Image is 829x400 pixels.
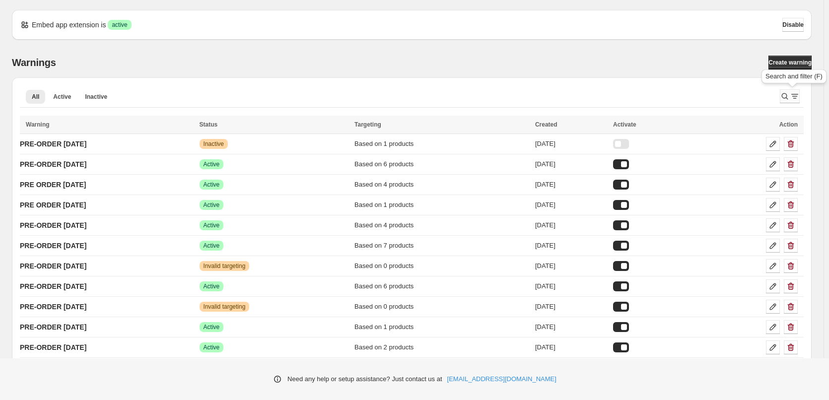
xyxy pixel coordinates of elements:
[782,18,804,32] button: Disable
[85,93,107,101] span: Inactive
[782,21,804,29] span: Disable
[780,89,800,103] button: Search and filter results
[354,302,529,312] div: Based on 0 products
[354,180,529,190] div: Based on 4 products
[20,278,86,294] a: PRE-ORDER [DATE]
[768,59,812,67] span: Create warning
[535,322,607,332] div: [DATE]
[20,220,86,230] p: PRE-ORDER [DATE]
[354,159,529,169] div: Based on 6 products
[20,159,86,169] p: PRE-ORDER [DATE]
[20,136,86,152] a: PRE-ORDER [DATE]
[20,302,86,312] p: PRE-ORDER [DATE]
[535,159,607,169] div: [DATE]
[204,282,220,290] span: Active
[354,322,529,332] div: Based on 1 products
[20,258,86,274] a: PRE-ORDER [DATE]
[32,20,106,30] p: Embed app extension is
[204,181,220,189] span: Active
[20,197,86,213] a: PRE ORDER [DATE]
[204,201,220,209] span: Active
[12,57,56,68] h2: Warnings
[204,343,220,351] span: Active
[20,319,86,335] a: PRE-ORDER [DATE]
[53,93,71,101] span: Active
[32,93,39,101] span: All
[354,121,381,128] span: Targeting
[535,281,607,291] div: [DATE]
[20,299,86,315] a: PRE-ORDER [DATE]
[535,180,607,190] div: [DATE]
[204,323,220,331] span: Active
[26,121,50,128] span: Warning
[20,217,86,233] a: PRE-ORDER [DATE]
[354,200,529,210] div: Based on 1 products
[535,241,607,251] div: [DATE]
[204,140,224,148] span: Inactive
[204,262,246,270] span: Invalid targeting
[204,303,246,311] span: Invalid targeting
[354,139,529,149] div: Based on 1 products
[20,339,86,355] a: PRE-ORDER [DATE]
[20,238,86,254] a: PRE-ORDER [DATE]
[779,121,798,128] span: Action
[535,200,607,210] div: [DATE]
[535,139,607,149] div: [DATE]
[20,200,86,210] p: PRE ORDER [DATE]
[112,21,127,29] span: active
[447,374,556,384] a: [EMAIL_ADDRESS][DOMAIN_NAME]
[535,302,607,312] div: [DATE]
[535,220,607,230] div: [DATE]
[204,221,220,229] span: Active
[20,177,86,193] a: PRE ORDER [DATE]
[20,241,86,251] p: PRE-ORDER [DATE]
[20,261,86,271] p: PRE-ORDER [DATE]
[354,220,529,230] div: Based on 4 products
[613,121,636,128] span: Activate
[200,121,218,128] span: Status
[20,180,86,190] p: PRE ORDER [DATE]
[20,156,86,172] a: PRE-ORDER [DATE]
[354,342,529,352] div: Based on 2 products
[768,56,812,69] a: Create warning
[354,261,529,271] div: Based on 0 products
[20,281,86,291] p: PRE-ORDER [DATE]
[535,342,607,352] div: [DATE]
[20,322,86,332] p: PRE-ORDER [DATE]
[204,242,220,250] span: Active
[204,160,220,168] span: Active
[535,261,607,271] div: [DATE]
[20,342,86,352] p: PRE-ORDER [DATE]
[354,241,529,251] div: Based on 7 products
[354,281,529,291] div: Based on 6 products
[20,139,86,149] p: PRE-ORDER [DATE]
[535,121,557,128] span: Created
